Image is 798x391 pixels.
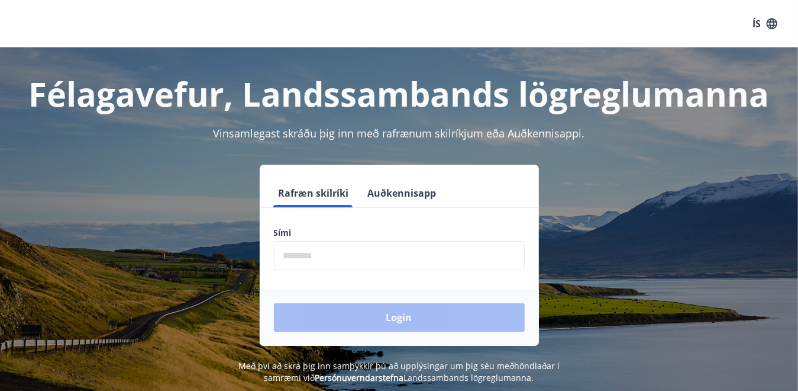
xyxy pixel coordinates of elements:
[238,360,560,383] span: Með því að skrá þig inn samþykkir þú að upplýsingar um þig séu meðhöndlaðar í samræmi við Landssa...
[746,13,784,34] button: ÍS
[274,227,525,239] label: Sími
[315,372,404,383] a: Persónuverndarstefna
[274,179,354,207] button: Rafræn skilríki
[214,126,585,140] span: Vinsamlegast skráðu þig inn með rafrænum skilríkjum eða Auðkennisappi.
[14,71,784,116] h1: Félagavefur, Landssambands lögreglumanna
[363,179,441,207] button: Auðkennisapp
